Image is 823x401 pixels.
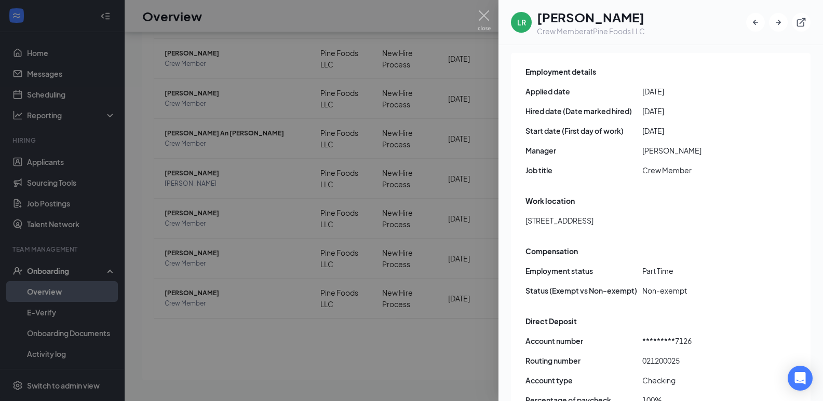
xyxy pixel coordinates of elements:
svg: ArrowRight [773,17,784,27]
span: Employment status [525,265,642,276]
span: Crew Member [642,164,759,176]
span: Compensation [525,245,578,257]
svg: ArrowLeftNew [750,17,761,27]
span: [DATE] [642,86,759,97]
div: LR [517,17,526,27]
span: Applied date [525,86,642,97]
span: [DATE] [642,125,759,136]
span: Job title [525,164,642,176]
span: Non-exempt [642,285,759,296]
span: Part Time [642,265,759,276]
svg: ExternalLink [796,17,806,27]
span: Manager [525,145,642,156]
span: Direct Deposit [525,315,577,327]
span: [STREET_ADDRESS] [525,215,593,226]
span: Account type [525,375,642,386]
button: ExternalLink [792,13,811,32]
span: Start date (First day of work) [525,125,642,136]
span: [DATE] [642,105,759,117]
span: Account number [525,335,642,347]
button: ArrowRight [769,13,788,32]
h1: [PERSON_NAME] [537,8,645,26]
span: Status (Exempt vs Non-exempt) [525,285,642,296]
span: [PERSON_NAME] [642,145,759,156]
span: Routing number [525,355,642,366]
div: Crew Member at Pine Foods LLC [537,26,645,36]
span: Hired date (Date marked hired) [525,105,642,117]
span: Checking [642,375,759,386]
div: Open Intercom Messenger [788,366,813,391]
button: ArrowLeftNew [746,13,765,32]
span: 021200025 [642,355,759,366]
span: Employment details [525,66,596,77]
span: Work location [525,195,575,206]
